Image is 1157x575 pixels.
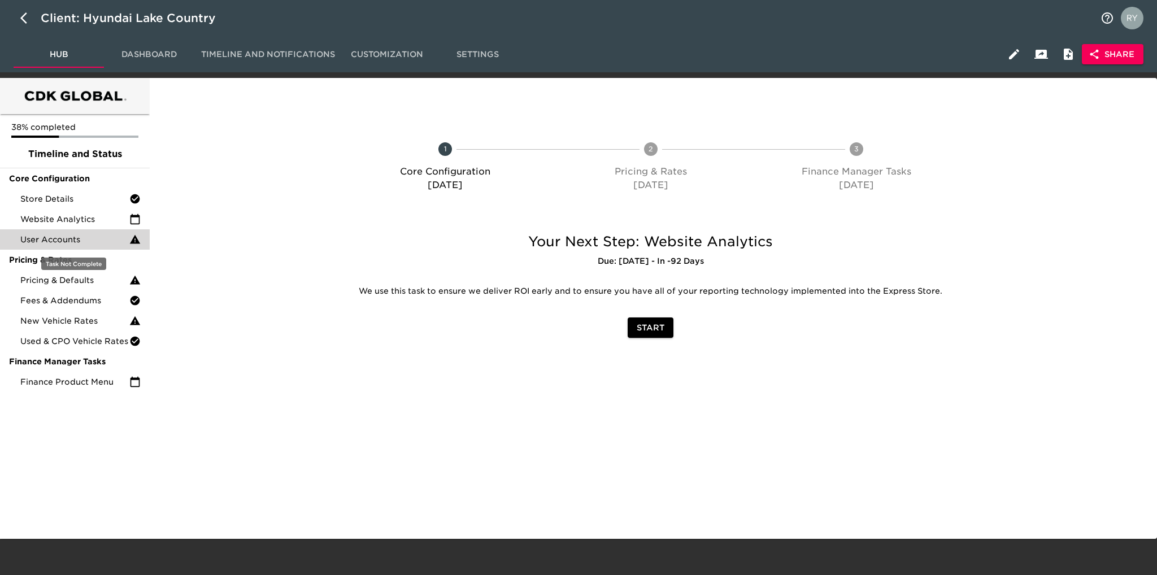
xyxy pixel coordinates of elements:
button: notifications [1094,5,1121,32]
span: Dashboard [111,47,188,62]
button: Edit Hub [1001,41,1028,68]
text: 2 [649,145,653,153]
button: Start [628,317,673,338]
span: Timeline and Notifications [201,47,335,62]
span: Timeline and Status [9,147,141,161]
span: Finance Product Menu [20,376,129,387]
span: Pricing & Rates [9,254,141,265]
p: We use this task to ensure we deliver ROI early and to ensure you have all of your reporting tech... [338,286,964,297]
div: Client: Hyundai Lake Country [41,9,232,27]
span: Website Analytics [20,214,129,225]
p: Core Configuration [347,165,544,178]
button: Share [1082,44,1143,65]
text: 3 [854,145,859,153]
span: Store Details [20,193,129,204]
span: Share [1091,47,1134,62]
span: Settings [439,47,516,62]
span: User Accounts [20,234,129,245]
button: Client View [1028,41,1055,68]
p: [DATE] [758,178,955,192]
p: 38% completed [11,121,138,133]
span: Fees & Addendums [20,295,129,306]
span: Pricing & Defaults [20,275,129,286]
h5: Your Next Step: Website Analytics [329,233,973,251]
span: Used & CPO Vehicle Rates [20,336,129,347]
span: Core Configuration [9,173,141,184]
p: [DATE] [553,178,749,192]
button: Internal Notes and Comments [1055,41,1082,68]
span: Start [637,321,664,335]
h6: Due: [DATE] - In -92 Days [329,255,973,268]
p: Finance Manager Tasks [758,165,955,178]
p: [DATE] [347,178,544,192]
span: Customization [349,47,425,62]
span: Hub [20,47,97,62]
span: New Vehicle Rates [20,315,129,326]
p: Pricing & Rates [553,165,749,178]
text: 1 [444,145,447,153]
img: Profile [1121,7,1143,29]
span: Finance Manager Tasks [9,356,141,367]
